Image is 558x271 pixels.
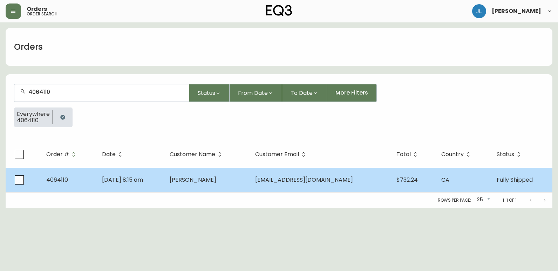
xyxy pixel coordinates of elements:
span: Fully Shipped [497,176,533,184]
span: Status [198,89,215,97]
p: Rows per page: [438,197,471,203]
span: Order # [46,151,78,158]
span: Status [497,151,523,158]
span: Customer Email [255,151,308,158]
span: Orders [27,6,47,12]
span: Date [102,151,125,158]
span: Total [396,152,411,157]
img: 1c9c23e2a847dab86f8017579b61559c [472,4,486,18]
span: Total [396,151,420,158]
span: Customer Name [170,152,215,157]
button: More Filters [327,84,377,102]
span: Customer Name [170,151,224,158]
span: $732.24 [396,176,418,184]
button: Status [189,84,230,102]
span: Country [441,151,473,158]
span: [PERSON_NAME] [492,8,541,14]
span: From Date [238,89,268,97]
img: logo [266,5,292,16]
span: To Date [291,89,313,97]
button: From Date [230,84,282,102]
span: Everywhere [17,111,50,117]
h1: Orders [14,41,43,53]
span: [EMAIL_ADDRESS][DOMAIN_NAME] [255,176,353,184]
span: Customer Email [255,152,299,157]
span: Date [102,152,116,157]
span: Country [441,152,464,157]
div: 25 [474,194,491,206]
span: Order # [46,152,69,157]
span: 4064110 [17,117,50,124]
h5: order search [27,12,57,16]
button: To Date [282,84,327,102]
span: 4064110 [46,176,68,184]
span: [PERSON_NAME] [170,176,216,184]
p: 1-1 of 1 [503,197,517,203]
span: CA [441,176,449,184]
span: [DATE] 8:15 am [102,176,143,184]
span: More Filters [335,89,368,97]
input: Search [28,89,183,95]
span: Status [497,152,514,157]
